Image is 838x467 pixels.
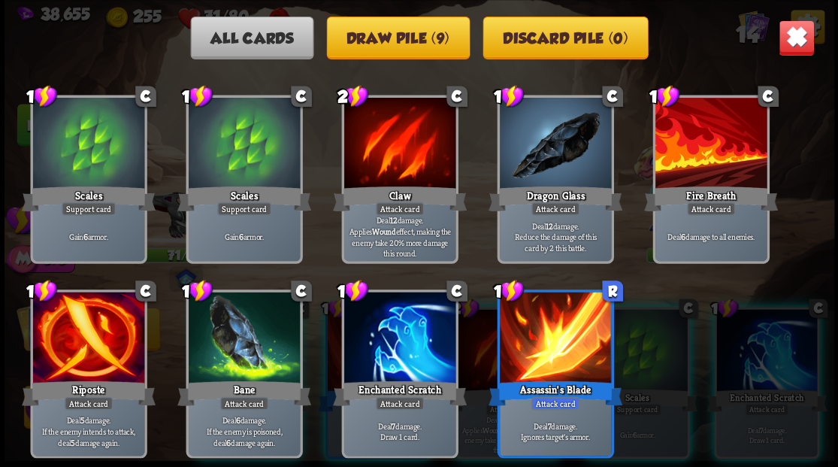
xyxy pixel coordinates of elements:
div: C [291,86,312,107]
b: 6 [235,414,240,426]
b: 6 [83,231,88,242]
div: Attack card [375,202,424,215]
div: Fire Breath [644,183,778,214]
b: 7 [392,420,395,432]
b: 6 [239,231,244,242]
div: C [446,86,467,107]
div: C [291,281,312,302]
div: Enchanted Scratch [333,378,467,408]
div: C [446,281,467,302]
div: 1 [182,279,213,302]
img: Close_Button.png [778,20,814,56]
p: Gain armor. [35,231,141,242]
div: 1 [493,84,524,108]
p: Deal damage. Ignores target's armor. [502,420,608,442]
button: Discard pile (0) [483,17,648,59]
div: Scales [177,183,311,214]
p: Deal damage. Draw 1 card. [346,420,452,442]
div: Scales [22,183,156,214]
b: 5 [71,437,75,448]
p: Deal damage. If the enemy is poisoned, deal damage again. [191,414,297,447]
div: C [758,86,779,107]
div: Support card [61,202,115,215]
b: 6 [226,437,231,448]
p: Deal damage to all enemies. [658,231,764,242]
div: 1 [26,279,57,302]
div: C [135,86,156,107]
b: 7 [547,420,551,432]
div: Claw [333,183,467,214]
div: Support card [216,202,271,215]
div: Assassin's Blade [489,378,622,408]
div: 1 [182,84,213,108]
div: Attack card [531,396,579,410]
b: 12 [545,220,552,232]
p: Deal damage. Applies effect, making the enemy take 20% more damage this round. [346,214,452,259]
div: Attack card [64,396,113,410]
div: 1 [493,279,524,302]
b: 5 [80,414,84,426]
button: Draw pile (9) [326,17,470,59]
div: Attack card [375,396,424,410]
div: Attack card [219,396,268,410]
div: C [135,281,156,302]
div: Riposte [22,378,156,408]
div: C [602,86,623,107]
div: Dragon Glass [489,183,622,214]
div: Attack card [531,202,579,215]
b: Wound [372,226,395,237]
p: Gain armor. [191,231,297,242]
div: Bane [177,378,311,408]
p: Deal damage. If the enemy intends to attack, deal damage again. [35,414,141,447]
div: Attack card [686,202,735,215]
div: R [602,281,623,302]
div: 1 [649,84,679,108]
b: 6 [681,231,685,242]
button: All cards [190,17,313,59]
div: 1 [337,279,368,302]
b: 12 [389,214,396,226]
div: 2 [337,84,368,108]
div: 1 [26,84,57,108]
p: Deal damage. Reduce the damage of this card by 2 this battle. [502,220,608,253]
